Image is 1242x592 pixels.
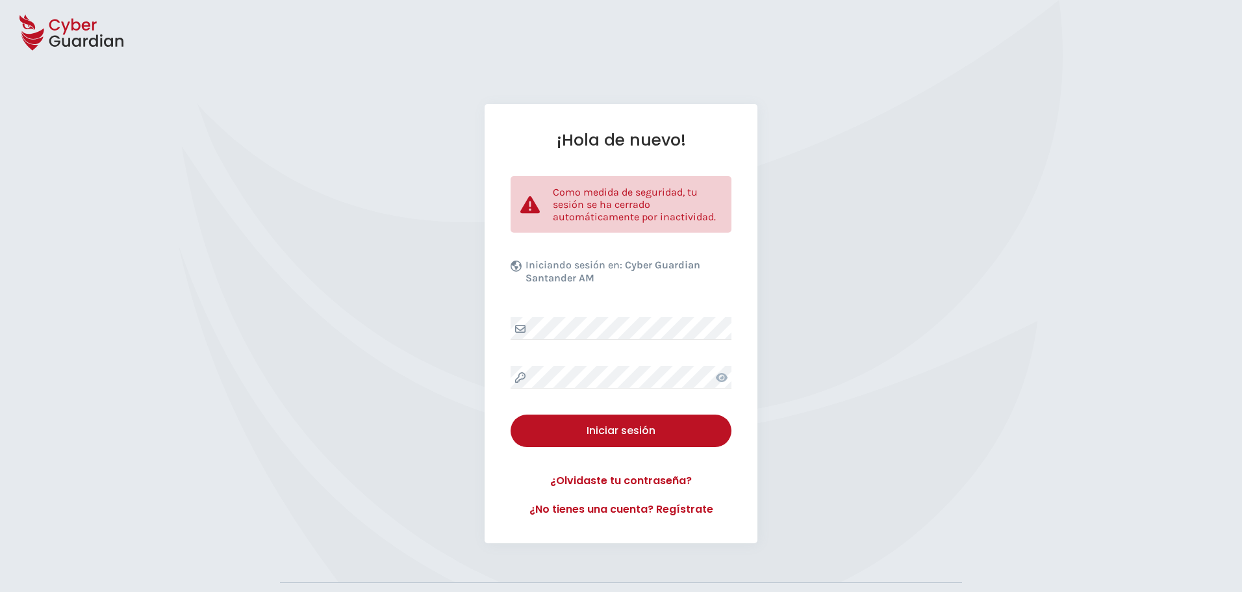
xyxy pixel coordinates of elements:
b: Cyber Guardian Santander AM [526,259,700,284]
div: Iniciar sesión [520,423,722,439]
h1: ¡Hola de nuevo! [511,130,731,150]
button: Iniciar sesión [511,415,731,447]
p: Iniciando sesión en: [526,259,728,291]
a: ¿No tienes una cuenta? Regístrate [511,502,731,517]
a: ¿Olvidaste tu contraseña? [511,473,731,489]
p: Como medida de seguridad, tu sesión se ha cerrado automáticamente por inactividad. [553,186,722,223]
